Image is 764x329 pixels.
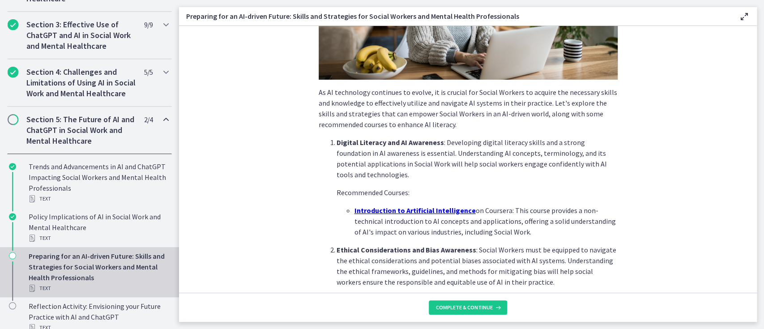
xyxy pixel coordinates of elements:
p: Recommended Courses: [337,187,618,198]
i: Completed [9,163,16,170]
button: Complete & continue [429,300,507,315]
p: : Developing digital literacy skills and a strong foundation in AI awareness is essential. Unders... [337,137,618,180]
p: As AI technology continues to evolve, it is crucial for Social Workers to acquire the necessary s... [319,87,618,130]
h2: Section 3: Effective Use of ChatGPT and AI in Social Work and Mental Healthcare [26,19,136,51]
p: on Coursera: This course provides a non-technical introduction to AI concepts and applications, o... [354,205,618,237]
i: Completed [8,67,18,77]
h3: Preparing for an AI-driven Future: Skills and Strategies for Social Workers and Mental Health Pro... [186,11,725,21]
div: Text [29,283,168,294]
div: Trends and Advancements in AI and ChatGPT Impacting Social Workers and Mental Health Professionals [29,161,168,204]
span: 2 / 4 [144,114,153,125]
h2: Section 5: The Future of AI and ChatGPT in Social Work and Mental Healthcare [26,114,136,146]
span: 9 / 9 [144,19,153,30]
i: Completed [9,213,16,220]
span: Complete & continue [436,304,493,311]
div: Policy Implications of AI in Social Work and Mental Healthcare [29,211,168,244]
strong: Ethical Considerations and Bias Awareness [337,245,476,254]
div: Text [29,193,168,204]
p: : Social Workers must be equipped to navigate the ethical considerations and potential biases ass... [337,244,618,287]
h2: Section 4: Challenges and Limitations of Using AI in Social Work and Mental Healthcare [26,67,136,99]
div: Text [29,233,168,244]
strong: Digital Literacy and AI Awareness [337,138,444,147]
a: Introduction to Artificial Intelligence [354,206,476,215]
div: Preparing for an AI-driven Future: Skills and Strategies for Social Workers and Mental Health Pro... [29,251,168,294]
span: 5 / 5 [144,67,153,77]
i: Completed [8,19,18,30]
